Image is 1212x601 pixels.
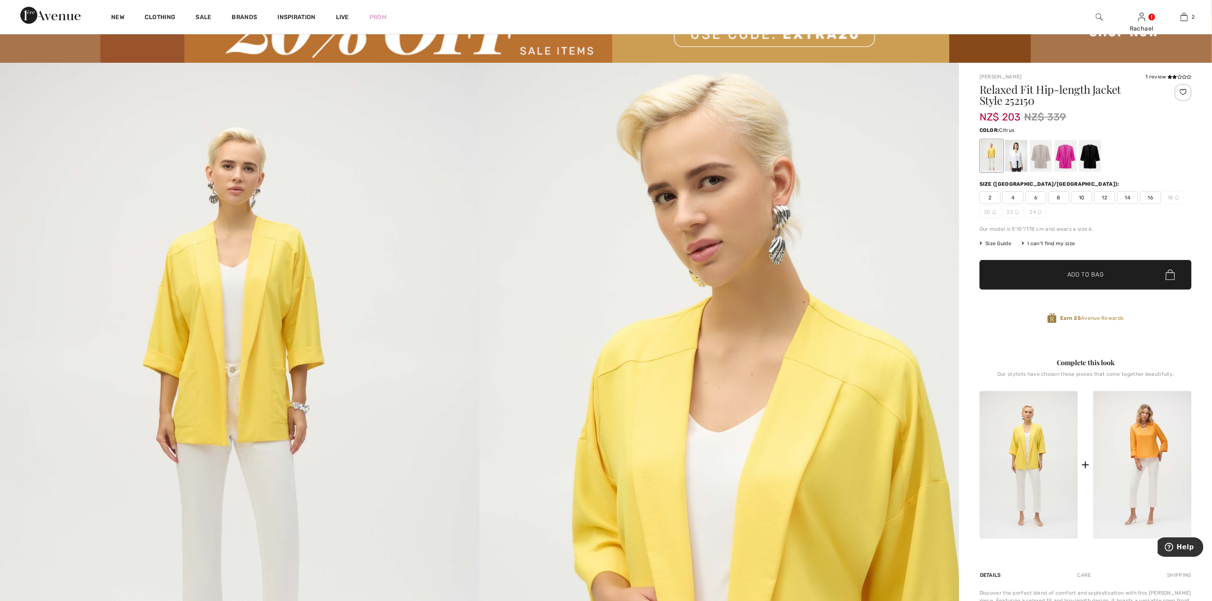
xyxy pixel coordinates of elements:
[20,7,81,24] img: 1ère Avenue
[1166,269,1175,280] img: Bag.svg
[1048,191,1069,204] span: 8
[336,13,349,22] a: Live
[1163,191,1184,204] span: 18
[111,14,124,22] a: New
[980,180,1121,188] div: Size ([GEOGRAPHIC_DATA]/[GEOGRAPHIC_DATA]):
[1175,196,1179,200] img: ring-m.svg
[1163,12,1205,22] a: 2
[1038,210,1042,214] img: ring-m.svg
[1079,140,1101,172] div: Black
[1158,537,1204,559] iframe: Opens a widget where you can find more information
[1060,314,1123,322] span: Avenue Rewards
[1060,315,1081,321] strong: Earn 25
[1047,313,1057,324] img: Avenue Rewards
[196,14,211,22] a: Sale
[980,84,1156,106] h1: Relaxed Fit Hip-length Jacket Style 252150
[1121,24,1162,33] div: Rachael
[980,358,1192,368] div: Complete this look
[369,13,386,22] a: Prom
[1181,12,1188,22] img: My Bag
[1055,140,1077,172] div: Geranium
[1146,73,1192,81] div: 1 review
[1138,12,1145,22] img: My Info
[1030,140,1052,172] div: Moonstone
[981,140,1003,172] div: Citrus
[1165,567,1192,583] div: Shipping
[992,210,996,214] img: ring-m.svg
[1070,567,1098,583] div: Care
[1002,206,1024,218] span: 22
[980,206,1001,218] span: 20
[1117,191,1138,204] span: 14
[1192,13,1195,21] span: 2
[980,74,1022,80] a: [PERSON_NAME]
[1071,191,1092,204] span: 10
[1002,191,1024,204] span: 4
[980,225,1192,233] div: Our model is 5'10"/178 cm and wears a size 6.
[1067,270,1104,279] span: Add to Bag
[1015,210,1019,214] img: ring-m.svg
[980,191,1001,204] span: 2
[980,103,1021,123] span: NZ$ 203
[1096,12,1103,22] img: search the website
[1025,191,1047,204] span: 6
[980,260,1192,290] button: Add to Bag
[980,567,1003,583] div: Details
[1005,140,1027,172] div: Vanilla 30
[277,14,315,22] span: Inspiration
[1140,191,1161,204] span: 16
[1081,455,1089,474] div: +
[1025,206,1047,218] span: 24
[1022,240,1075,247] div: I can't find my size
[980,240,1011,247] span: Size Guide
[1138,13,1145,21] a: Sign In
[1024,109,1066,125] span: NZ$ 339
[980,371,1192,384] div: Our stylists have chosen these pieces that come together beautifully.
[980,127,999,133] span: Color:
[980,391,1078,539] img: Relaxed Fit Hip-Length Jacket Style 252150
[145,14,175,22] a: Clothing
[999,127,1015,133] span: Citrus
[232,14,258,22] a: Brands
[1093,391,1192,539] img: Flare Mid-Rise Jeans Style 252926X
[1094,191,1115,204] span: 12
